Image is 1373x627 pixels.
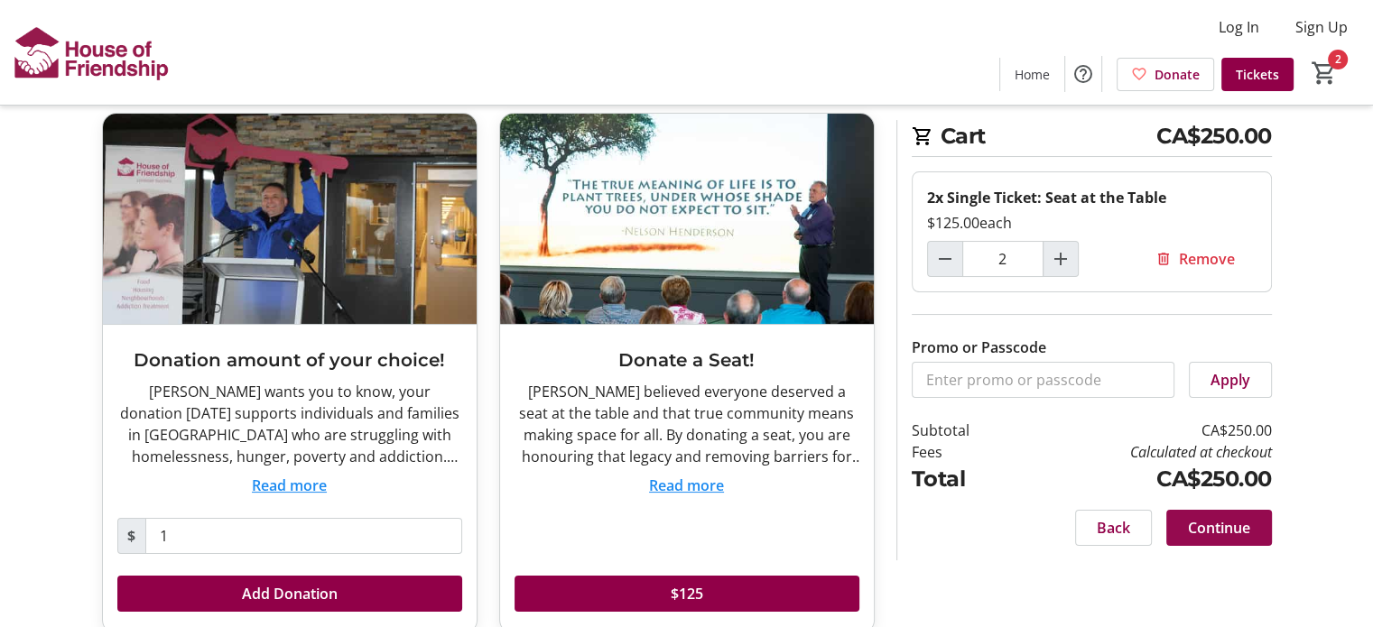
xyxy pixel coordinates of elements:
button: $125 [515,576,859,612]
button: Log In [1204,13,1274,41]
td: Calculated at checkout [1016,441,1271,463]
button: Read more [252,475,327,496]
button: Back [1075,510,1152,546]
div: $125.00 each [927,212,1257,234]
span: Sign Up [1295,16,1348,38]
h3: Donate a Seat! [515,346,859,373]
span: Log In [1219,16,1259,38]
a: Donate [1117,58,1214,91]
img: Donation amount of your choice! [103,114,477,324]
td: CA$250.00 [1016,420,1271,441]
button: Sign Up [1281,13,1362,41]
button: Add Donation [117,576,462,612]
button: Decrement by one [928,242,962,276]
span: Apply [1211,369,1250,391]
button: Help [1065,56,1101,92]
h3: Donation amount of your choice! [117,346,462,373]
button: Remove [1134,241,1257,277]
span: Remove [1179,248,1235,270]
img: Donate a Seat! [500,114,874,324]
span: Home [1015,65,1050,84]
button: Read more [649,475,724,496]
span: Continue [1188,517,1250,539]
input: Donation Amount [145,518,462,554]
span: Donate [1155,65,1200,84]
button: Cart [1308,57,1341,89]
button: Increment by one [1044,242,1078,276]
div: 2x Single Ticket: Seat at the Table [927,187,1257,208]
td: CA$250.00 [1016,463,1271,495]
label: Promo or Passcode [912,337,1046,358]
span: Tickets [1236,65,1279,84]
button: Continue [1166,510,1272,546]
input: Enter promo or passcode [912,362,1174,398]
button: Apply [1189,362,1272,398]
span: $ [117,518,146,554]
span: CA$250.00 [1156,120,1272,152]
a: Tickets [1221,58,1294,91]
span: $125 [671,583,703,604]
div: [PERSON_NAME] wants you to know, your donation [DATE] supports individuals and families in [GEOGR... [117,381,462,467]
td: Subtotal [912,420,1016,441]
td: Fees [912,441,1016,463]
h2: Cart [912,120,1272,157]
img: House of Friendship's Logo [11,7,172,97]
a: Home [1000,58,1064,91]
div: [PERSON_NAME] believed everyone deserved a seat at the table and that true community means making... [515,381,859,467]
span: Add Donation [242,583,338,604]
td: Total [912,463,1016,495]
span: Back [1097,517,1130,539]
input: Single Ticket: Seat at the Table Quantity [962,241,1044,277]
